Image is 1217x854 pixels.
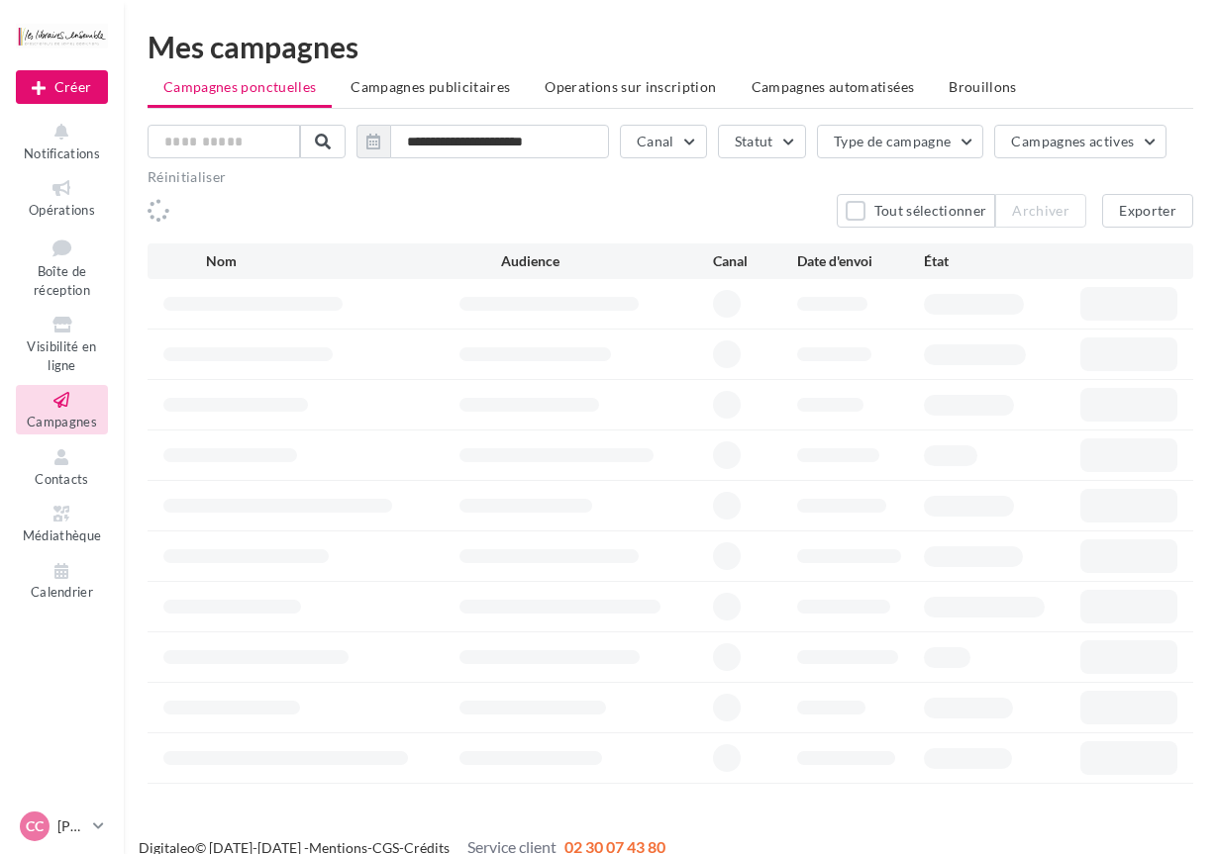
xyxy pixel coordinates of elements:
[16,173,108,222] a: Opérations
[206,251,502,271] div: Nom
[26,816,44,836] span: CC
[16,807,108,845] a: CC [PERSON_NAME]
[57,816,85,836] p: [PERSON_NAME]
[148,169,227,185] button: Réinitialiser
[752,78,915,95] span: Campagnes automatisées
[29,202,95,218] span: Opérations
[924,251,1051,271] div: État
[16,385,108,433] a: Campagnes
[16,556,108,605] a: Calendrier
[797,251,924,271] div: Date d'envoi
[837,194,995,228] button: Tout sélectionner
[351,78,510,95] span: Campagnes publicitaires
[16,70,108,104] button: Créer
[1011,133,1134,149] span: Campagnes actives
[16,117,108,165] button: Notifications
[620,125,707,158] button: Canal
[718,125,806,158] button: Statut
[949,78,1017,95] span: Brouillons
[713,251,797,271] div: Canal
[35,471,89,487] span: Contacts
[27,414,97,429] span: Campagnes
[1102,194,1193,228] button: Exporter
[545,78,716,95] span: Operations sur inscription
[16,231,108,303] a: Boîte de réception
[24,145,100,161] span: Notifications
[16,499,108,547] a: Médiathèque
[501,251,712,271] div: Audience
[16,442,108,491] a: Contacts
[27,338,96,373] span: Visibilité en ligne
[148,32,1193,61] div: Mes campagnes
[995,194,1086,228] button: Archiver
[16,310,108,377] a: Visibilité en ligne
[31,585,93,601] span: Calendrier
[34,263,90,298] span: Boîte de réception
[994,125,1166,158] button: Campagnes actives
[16,70,108,104] div: Nouvelle campagne
[23,527,102,543] span: Médiathèque
[817,125,984,158] button: Type de campagne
